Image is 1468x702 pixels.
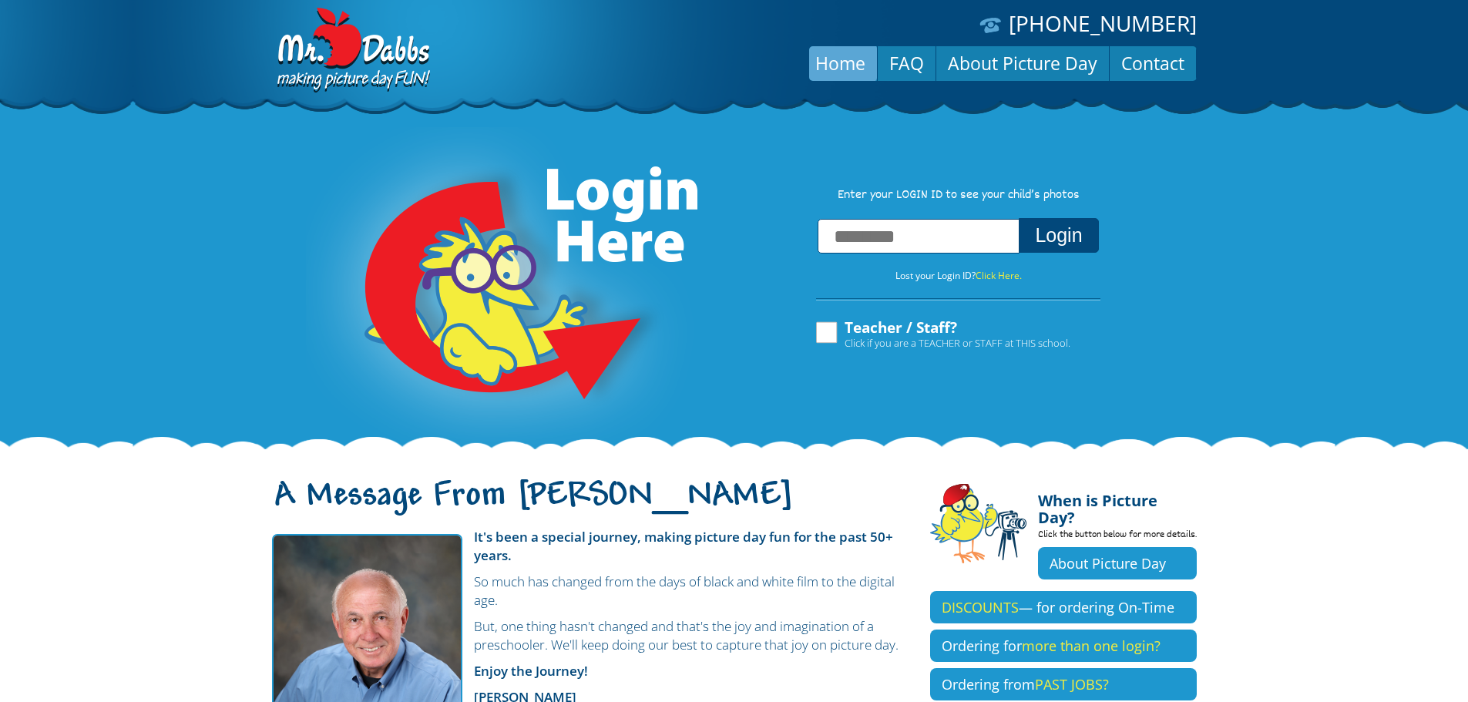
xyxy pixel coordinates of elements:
h1: A Message From [PERSON_NAME] [272,489,907,522]
h4: When is Picture Day? [1038,483,1197,526]
a: About Picture Day [936,45,1109,82]
strong: Enjoy the Journey! [474,662,588,680]
span: Click if you are a TEACHER or STAFF at THIS school. [845,335,1070,351]
a: Contact [1110,45,1196,82]
a: [PHONE_NUMBER] [1009,8,1197,38]
button: Login [1019,218,1098,253]
a: Ordering fromPAST JOBS? [930,668,1197,700]
p: Lost your Login ID? [801,267,1117,284]
a: About Picture Day [1038,547,1197,579]
a: Ordering formore than one login? [930,630,1197,662]
span: more than one login? [1022,637,1161,655]
a: Click Here. [976,269,1022,282]
a: FAQ [878,45,936,82]
span: DISCOUNTS [942,598,1019,616]
span: PAST JOBS? [1035,675,1109,694]
img: Dabbs Company [272,8,432,94]
p: But, one thing hasn't changed and that's the joy and imagination of a preschooler. We'll keep doi... [272,617,907,654]
img: Login Here [306,127,700,451]
strong: It's been a special journey, making picture day fun for the past 50+ years. [474,528,893,564]
p: So much has changed from the days of black and white film to the digital age. [272,573,907,610]
p: Click the button below for more details. [1038,526,1197,547]
p: Enter your LOGIN ID to see your child’s photos [801,187,1117,204]
a: Home [804,45,877,82]
a: DISCOUNTS— for ordering On-Time [930,591,1197,623]
label: Teacher / Staff? [814,320,1070,349]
